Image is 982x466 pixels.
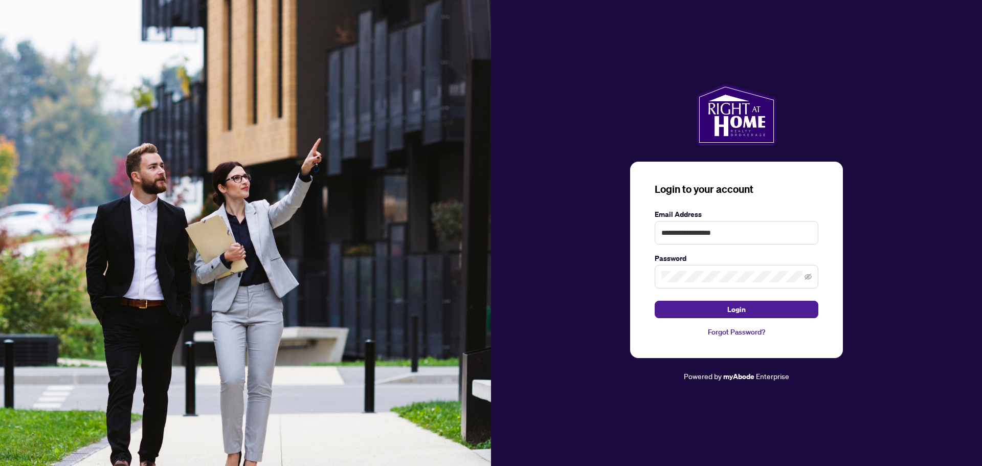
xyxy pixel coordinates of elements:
span: Enterprise [756,371,789,381]
button: Login [655,301,818,318]
a: myAbode [723,371,754,382]
label: Password [655,253,818,264]
img: ma-logo [697,84,776,145]
span: Login [727,301,746,318]
a: Forgot Password? [655,326,818,338]
label: Email Address [655,209,818,220]
h3: Login to your account [655,182,818,196]
span: eye-invisible [805,273,812,280]
span: Powered by [684,371,722,381]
